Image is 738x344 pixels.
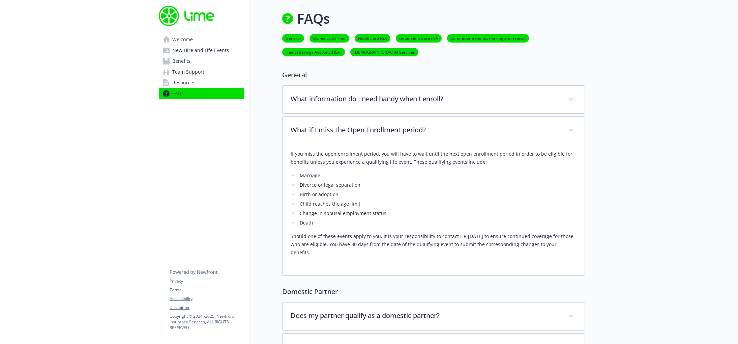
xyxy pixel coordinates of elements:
a: Resources [159,77,244,88]
a: Benefits [159,56,244,67]
div: What information do I need handy when I enroll? [283,86,585,113]
p: What if I miss the Open Enrollment period? [291,125,560,135]
a: Healthcare FSA [355,35,390,41]
p: General [282,70,585,80]
li: Change in spousal employment status [298,209,577,217]
a: Team Support [159,67,244,77]
li: Child reaches the age limit [298,200,577,208]
span: Resources [172,77,196,88]
a: [DEMOGRAPHIC_DATA] Services [350,49,418,55]
span: Benefits [172,56,190,67]
span: FAQs [172,88,184,99]
p: Domestic Partner [282,287,585,297]
a: Health Savings Account (HSA) [282,49,345,55]
div: What if I miss the Open Enrollment period? [283,144,585,275]
p: Should one of these events apply to you, it is your responsibility to contact HR [DATE] to ensure... [291,232,577,257]
p: Does my partner qualify as a domestic partner? [291,311,560,321]
li: Death [298,219,577,227]
span: Welcome [172,34,193,45]
li: Marriage [298,171,577,180]
li: Birth or adoption [298,190,577,199]
a: General [282,35,304,41]
a: Accessibility [170,296,244,302]
a: Dependent Care FSA [396,35,442,41]
li: Divorce or legal separation [298,181,577,189]
a: New Hire and Life Events [159,45,244,56]
h1: FAQs [297,8,330,29]
p: Copyright © 2024 - 2025 , Newfront Insurance Services, ALL RIGHTS RESERVED [170,313,244,330]
a: Welcome [159,34,244,45]
a: Terms [170,287,244,293]
div: What if I miss the Open Enrollment period? [283,117,585,144]
span: Team Support [172,67,204,77]
a: Commuter Benefits: Parking and Transit [447,35,529,41]
a: Disclaimer [170,305,244,311]
p: What information do I need handy when I enroll? [291,94,560,104]
p: If you miss the open enrollment period, you will have to wait until the next open enrollment peri... [291,150,577,166]
a: Privacy [170,278,244,284]
div: Does my partner qualify as a domestic partner? [283,302,585,330]
a: Domestic Partner [309,35,349,41]
span: New Hire and Life Events [172,45,229,56]
a: FAQs [159,88,244,99]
